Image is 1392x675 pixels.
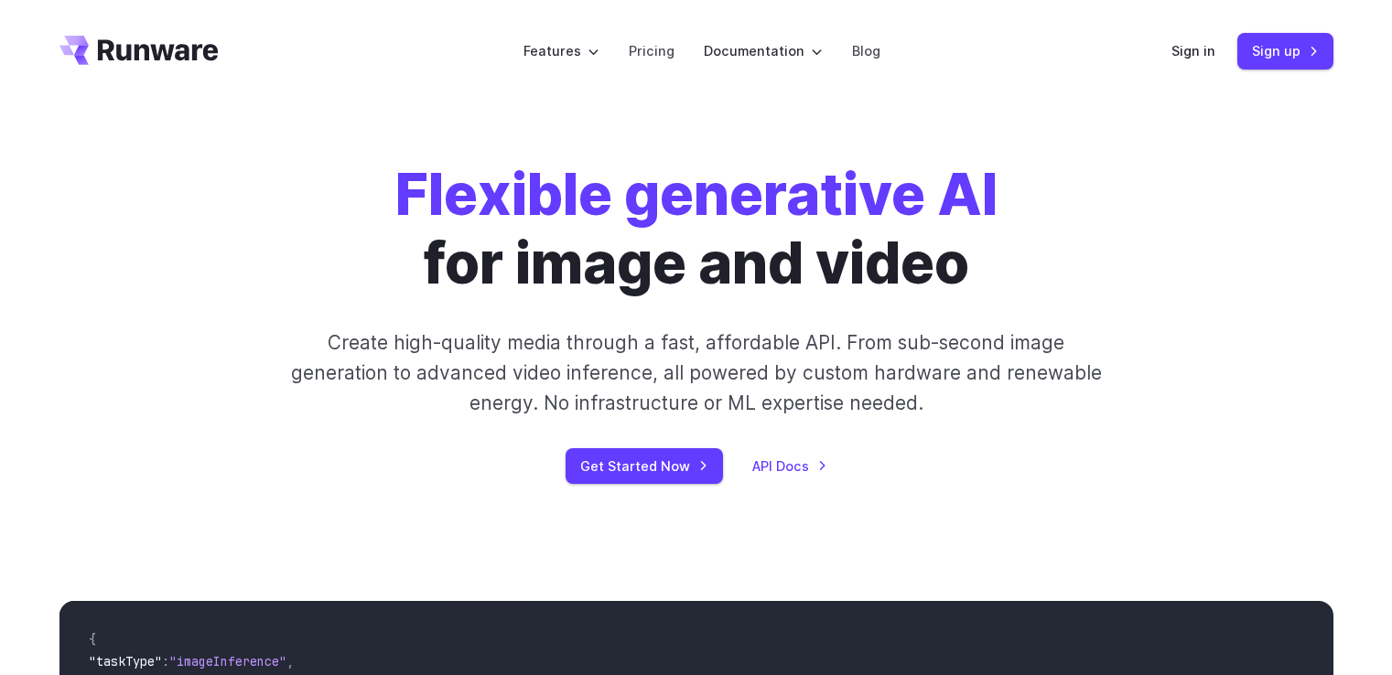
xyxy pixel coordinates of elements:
strong: Flexible generative AI [395,160,998,229]
a: Get Started Now [566,448,723,484]
a: Pricing [629,40,674,61]
label: Features [523,40,599,61]
a: Go to / [59,36,219,65]
label: Documentation [704,40,823,61]
a: Sign up [1237,33,1333,69]
p: Create high-quality media through a fast, affordable API. From sub-second image generation to adv... [288,327,1104,419]
span: { [89,631,96,648]
a: API Docs [752,455,827,477]
a: Blog [852,40,880,61]
span: , [286,653,294,670]
a: Sign in [1171,40,1215,61]
span: : [162,653,169,670]
span: "imageInference" [169,653,286,670]
h1: for image and video [395,161,998,298]
span: "taskType" [89,653,162,670]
